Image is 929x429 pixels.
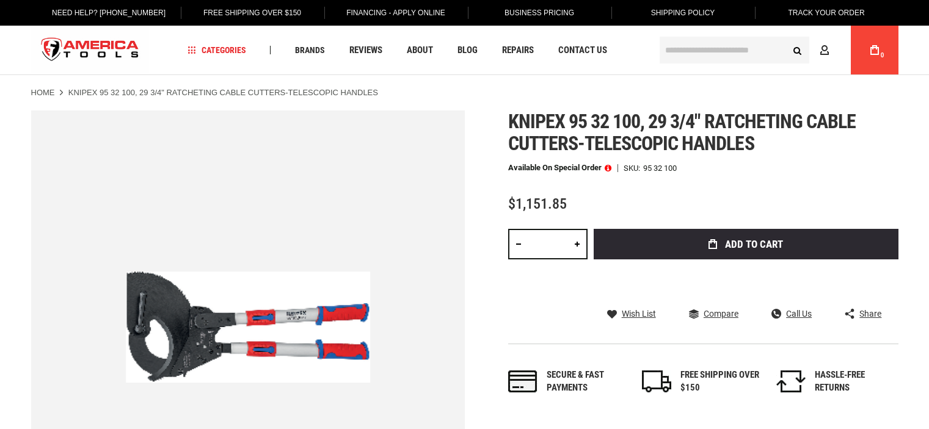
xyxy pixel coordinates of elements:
[689,308,738,319] a: Compare
[607,308,656,319] a: Wish List
[624,164,643,172] strong: SKU
[295,46,325,54] span: Brands
[547,369,626,395] div: Secure & fast payments
[863,26,886,74] a: 0
[457,46,478,55] span: Blog
[508,110,856,155] span: Knipex 95 32 100, 29 3/4" ratcheting cable cutters-telescopic handles
[815,369,894,395] div: HASSLE-FREE RETURNS
[502,46,534,55] span: Repairs
[349,46,382,55] span: Reviews
[771,308,812,319] a: Call Us
[786,309,812,318] span: Call Us
[68,88,378,97] strong: KNIPEX 95 32 100, 29 3/4" RATCHETING CABLE CUTTERS-TELESCOPIC HANDLES
[182,42,252,59] a: Categories
[31,27,150,73] img: America Tools
[401,42,439,59] a: About
[497,42,539,59] a: Repairs
[290,42,330,59] a: Brands
[508,370,537,392] img: payments
[558,46,607,55] span: Contact Us
[704,309,738,318] span: Compare
[776,370,806,392] img: returns
[452,42,483,59] a: Blog
[31,27,150,73] a: store logo
[594,229,898,259] button: Add to Cart
[786,38,809,62] button: Search
[642,370,671,392] img: shipping
[622,309,656,318] span: Wish List
[508,164,611,172] p: Available on Special Order
[881,52,884,59] span: 0
[31,87,55,98] a: Home
[508,195,567,212] span: $1,151.85
[725,239,783,250] span: Add to Cart
[591,263,901,298] iframe: Secure express checkout frame
[407,46,433,55] span: About
[188,46,246,54] span: Categories
[344,42,388,59] a: Reviews
[680,369,760,395] div: FREE SHIPPING OVER $150
[553,42,613,59] a: Contact Us
[643,164,677,172] div: 95 32 100
[651,9,715,17] span: Shipping Policy
[859,309,881,318] span: Share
